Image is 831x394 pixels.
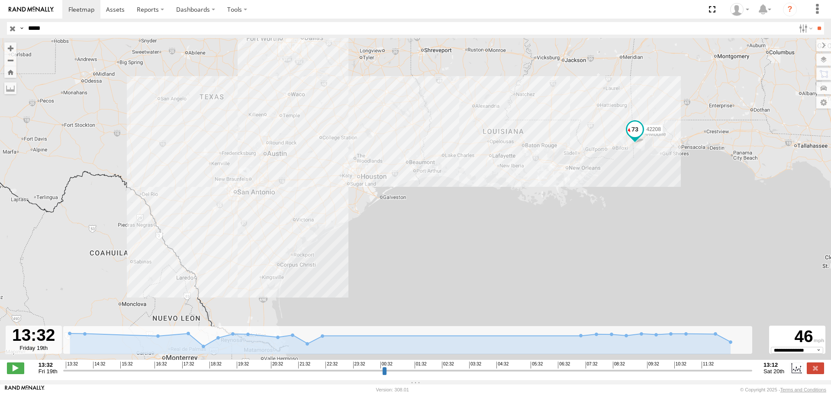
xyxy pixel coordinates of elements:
label: Search Query [18,22,25,35]
button: Zoom in [4,42,16,54]
span: 02:32 [442,362,454,368]
span: Fri 19th Sep 2025 [39,368,58,375]
span: 10:32 [674,362,686,368]
span: 23:32 [353,362,365,368]
span: 15:32 [120,362,132,368]
span: 22:32 [325,362,338,368]
label: Map Settings [816,96,831,109]
label: Close [807,362,824,374]
span: 14:32 [93,362,105,368]
strong: 13:12 [763,362,784,368]
span: 17:32 [182,362,194,368]
span: 16:32 [155,362,167,368]
span: Sat 20th Sep 2025 [763,368,784,375]
label: Play/Stop [7,362,24,374]
span: 06:32 [558,362,570,368]
span: 08:32 [613,362,625,368]
div: 46 [770,327,824,347]
img: rand-logo.svg [9,6,54,13]
span: 03:32 [469,362,481,368]
a: Terms and Conditions [780,387,826,392]
button: Zoom out [4,54,16,66]
div: Version: 308.01 [376,387,409,392]
span: 19:32 [237,362,249,368]
span: 00:32 [380,362,393,368]
div: © Copyright 2025 - [740,387,826,392]
span: 07:32 [586,362,598,368]
span: 09:32 [647,362,659,368]
strong: 13:32 [39,362,58,368]
span: 05:32 [531,362,543,368]
span: 13:32 [66,362,78,368]
i: ? [783,3,797,16]
span: 42208 [646,126,660,132]
button: Zoom Home [4,66,16,78]
a: Visit our Website [5,385,45,394]
span: 18:32 [209,362,222,368]
span: 04:32 [496,362,509,368]
span: 11:32 [702,362,714,368]
span: 01:32 [415,362,427,368]
label: Search Filter Options [796,22,814,35]
div: Caseta Laredo TX [727,3,752,16]
span: 21:32 [298,362,310,368]
label: Measure [4,82,16,94]
span: 20:32 [271,362,283,368]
